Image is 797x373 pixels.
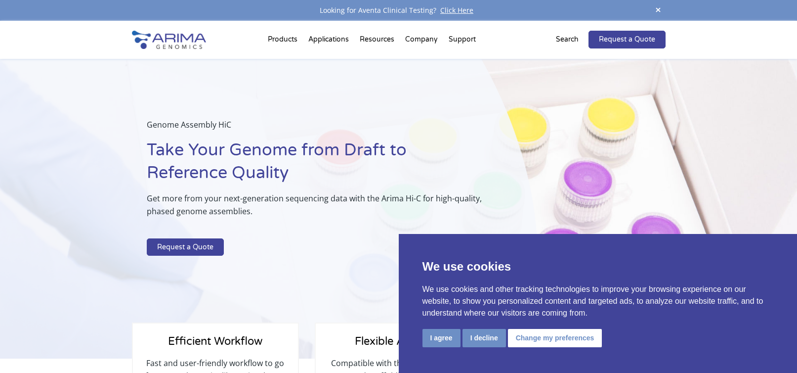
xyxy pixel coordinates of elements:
a: Request a Quote [147,238,224,256]
a: Request a Quote [588,31,666,48]
button: Change my preferences [508,329,602,347]
p: Get more from your next-generation sequencing data with the Arima Hi-C for high-quality, phased g... [147,192,488,226]
p: We use cookies [422,258,774,276]
p: Search [556,33,579,46]
p: We use cookies and other tracking technologies to improve your browsing experience on our website... [422,283,774,319]
button: I decline [462,329,506,347]
span: Flexible Analyses [355,335,442,348]
button: I agree [422,329,461,347]
img: Arima-Genomics-logo [132,31,206,49]
a: Click Here [436,5,477,15]
div: Looking for Aventa Clinical Testing? [132,4,666,17]
h1: Take Your Genome from Draft to Reference Quality [147,139,488,192]
p: Genome Assembly HiC [147,118,488,139]
span: Efficient Workflow [168,335,262,348]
